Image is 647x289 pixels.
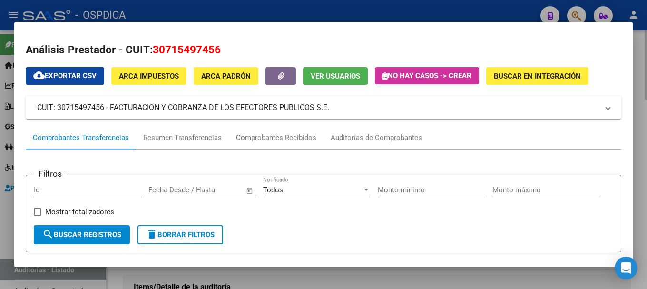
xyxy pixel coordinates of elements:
button: Ver Usuarios [303,67,368,85]
mat-expansion-panel-header: CUIT: 30715497456 - FACTURACION Y COBRANZA DE LOS EFECTORES PUBLICOS S.E. [26,96,621,119]
h2: Análisis Prestador - CUIT: [26,42,621,58]
span: Exportar CSV [33,71,97,80]
span: Ver Usuarios [311,72,360,80]
input: Fecha inicio [148,186,187,194]
input: Fecha fin [196,186,242,194]
span: ARCA Padrón [201,72,251,80]
mat-panel-title: CUIT: 30715497456 - FACTURACION Y COBRANZA DE LOS EFECTORES PUBLICOS S.E. [37,102,598,113]
span: Mostrar totalizadores [45,206,114,218]
span: Buscar en Integración [494,72,581,80]
div: Comprobantes Transferencias [33,132,129,143]
h3: Filtros [34,168,67,180]
mat-icon: delete [146,229,157,240]
button: Buscar en Integración [486,67,588,85]
button: ARCA Padrón [194,67,258,85]
button: Open calendar [245,185,255,196]
span: Borrar Filtros [146,230,215,239]
div: Resumen Transferencias [143,132,222,143]
span: Todos [263,186,283,194]
div: Open Intercom Messenger [615,257,637,279]
span: ARCA Impuestos [119,72,179,80]
mat-icon: cloud_download [33,70,45,81]
span: Buscar Registros [42,230,121,239]
span: No hay casos -> Crear [382,71,471,80]
button: Buscar Registros [34,225,130,244]
span: 30715497456 [153,43,221,56]
mat-icon: search [42,229,54,240]
button: No hay casos -> Crear [375,67,479,84]
button: ARCA Impuestos [111,67,186,85]
div: Comprobantes Recibidos [236,132,316,143]
button: Exportar CSV [26,67,104,85]
button: Borrar Filtros [137,225,223,244]
div: Auditorías de Comprobantes [331,132,422,143]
